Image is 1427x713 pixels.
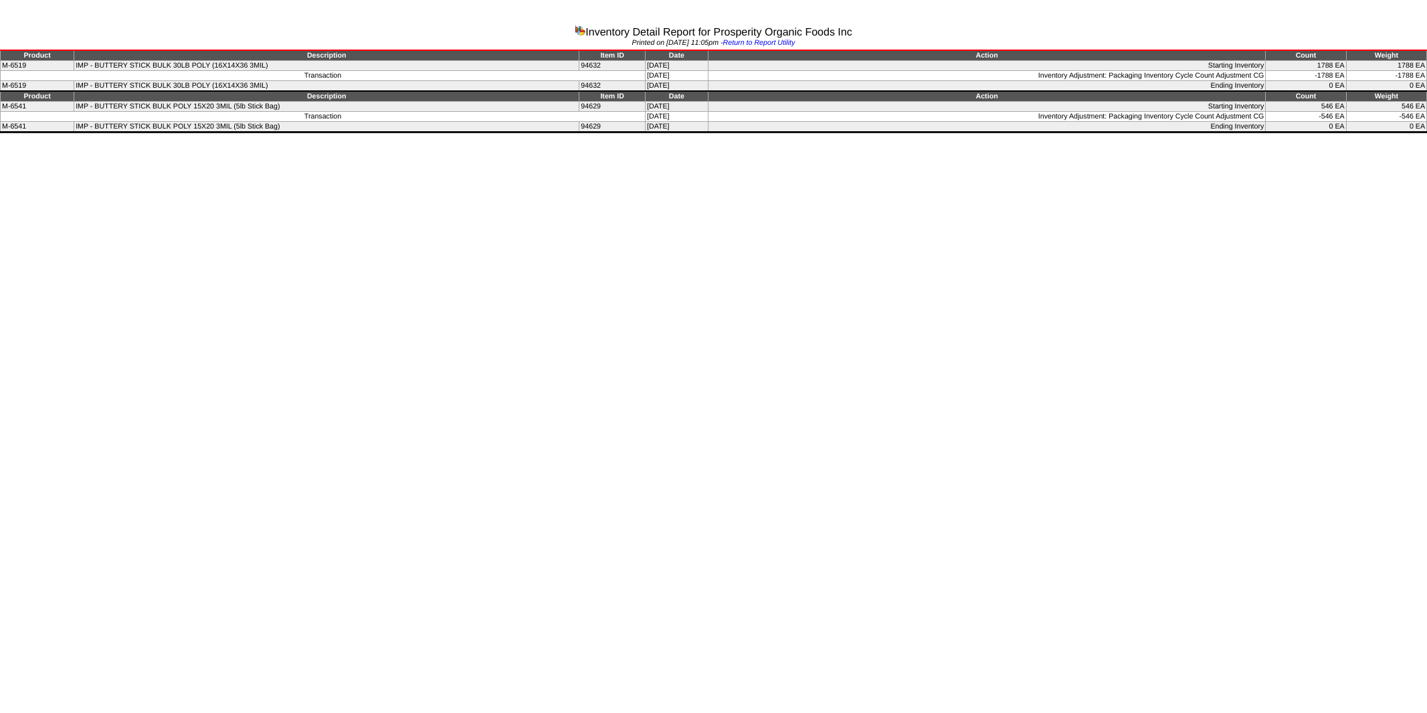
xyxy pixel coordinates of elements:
[645,71,708,81] td: [DATE]
[1266,112,1346,122] td: -546 EA
[723,39,795,47] a: Return to Report Utility
[645,102,708,112] td: [DATE]
[579,81,646,92] td: 94632
[1346,112,1426,122] td: -546 EA
[645,50,708,61] td: Date
[1346,71,1426,81] td: -1788 EA
[1346,50,1426,61] td: Weight
[1266,61,1346,71] td: 1788 EA
[74,61,579,71] td: IMP - BUTTERY STICK BULK 30LB POLY (16X14X36 3MIL)
[1266,122,1346,133] td: 0 EA
[1346,122,1426,133] td: 0 EA
[1346,61,1426,71] td: 1788 EA
[645,81,708,92] td: [DATE]
[708,61,1266,71] td: Starting Inventory
[579,91,646,102] td: Item ID
[708,102,1266,112] td: Starting Inventory
[708,50,1266,61] td: Action
[1,61,74,71] td: M-6519
[1,71,646,81] td: Transaction
[579,61,646,71] td: 94632
[74,50,579,61] td: Description
[579,122,646,133] td: 94629
[708,81,1266,92] td: Ending Inventory
[1,122,74,133] td: M-6541
[645,61,708,71] td: [DATE]
[708,91,1266,102] td: Action
[1266,91,1346,102] td: Count
[708,112,1266,122] td: Inventory Adjustment: Packaging Inventory Cycle Count Adjustment CG
[645,91,708,102] td: Date
[645,112,708,122] td: [DATE]
[1346,91,1426,102] td: Weight
[74,91,579,102] td: Description
[1266,102,1346,112] td: 546 EA
[74,102,579,112] td: IMP - BUTTERY STICK BULK POLY 15X20 3MIL (5lb Stick Bag)
[1,102,74,112] td: M-6541
[645,122,708,133] td: [DATE]
[1,50,74,61] td: Product
[1,91,74,102] td: Product
[1346,81,1426,92] td: 0 EA
[1,81,74,92] td: M-6519
[1266,50,1346,61] td: Count
[579,50,646,61] td: Item ID
[74,122,579,133] td: IMP - BUTTERY STICK BULK POLY 15X20 3MIL (5lb Stick Bag)
[1266,71,1346,81] td: -1788 EA
[1,112,646,122] td: Transaction
[74,81,579,92] td: IMP - BUTTERY STICK BULK 30LB POLY (16X14X36 3MIL)
[1266,81,1346,92] td: 0 EA
[1346,102,1426,112] td: 546 EA
[579,102,646,112] td: 94629
[708,122,1266,133] td: Ending Inventory
[575,25,585,35] img: graph.gif
[708,71,1266,81] td: Inventory Adjustment: Packaging Inventory Cycle Count Adjustment CG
